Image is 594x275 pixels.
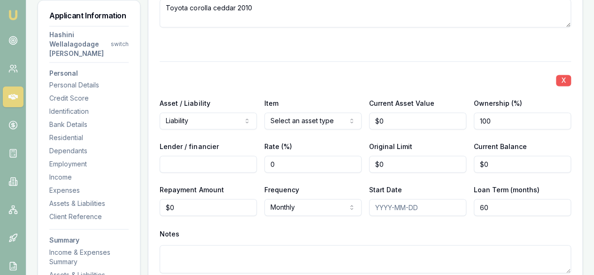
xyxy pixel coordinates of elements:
[49,186,129,195] div: Expenses
[49,120,129,129] div: Bank Details
[49,199,129,208] div: Assets & Liabilities
[49,107,129,116] div: Identification
[160,99,210,107] label: Asset / Liability
[49,70,129,77] h3: Personal
[8,9,19,21] img: emu-icon-u.png
[474,112,571,129] input: Select a percentage
[160,227,571,241] div: Notes
[264,142,292,150] label: Rate (%)
[111,40,129,48] div: switch
[49,80,129,90] div: Personal Details
[49,146,129,156] div: Dependants
[49,12,129,19] h3: Applicant Information
[264,186,299,194] label: Frequency
[264,99,278,107] label: Item
[160,142,218,150] label: Lender / financier
[556,75,571,86] button: X
[474,156,571,173] input: $
[474,142,527,150] label: Current Balance
[49,247,129,266] div: Income & Expenses Summary
[369,112,466,129] input: $
[49,212,129,221] div: Client Reference
[369,99,434,107] label: Current Asset Value
[49,159,129,169] div: Employment
[369,186,402,194] label: Start Date
[49,30,111,58] div: Hashini Wellalagodage [PERSON_NAME]
[369,199,466,216] input: YYYY-MM-DD
[49,173,129,182] div: Income
[160,186,224,194] label: Repayment Amount
[160,199,257,216] input: $
[369,142,412,150] label: Original Limit
[369,156,466,173] input: $
[49,133,129,142] div: Residential
[49,94,129,103] div: Credit Score
[474,186,540,194] label: Loan Term (months)
[474,99,522,107] label: Ownership (%)
[49,237,129,244] h3: Summary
